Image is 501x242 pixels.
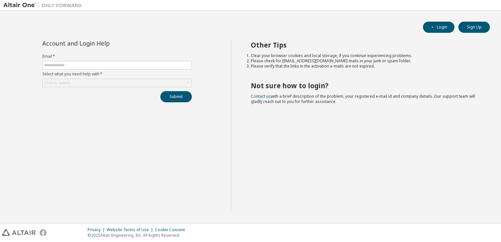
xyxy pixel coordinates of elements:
button: Login [423,22,454,33]
li: Please check for [EMAIL_ADDRESS][DOMAIN_NAME] mails in your junk or spam folder. [251,58,478,64]
div: Click to select [44,80,70,86]
label: Select what you need help with [42,71,192,77]
label: Email [42,54,192,59]
img: facebook.svg [40,229,47,236]
img: altair_logo.svg [2,229,36,236]
h2: Other Tips [251,41,478,49]
p: © 2025 Altair Engineering, Inc. All Rights Reserved. [88,232,189,238]
h2: Not sure how to login? [251,81,478,90]
img: Altair One [3,2,85,9]
div: Click to select [43,79,191,87]
div: Website Terms of Use [107,227,155,232]
a: Contact us [251,93,271,99]
span: with a brief description of the problem, your registered e-mail id and company details. Our suppo... [251,93,475,104]
button: Sign Up [458,22,490,33]
div: Cookie Consent [155,227,189,232]
div: Privacy [88,227,107,232]
div: Account and Login Help [42,41,162,46]
button: Submit [160,91,192,102]
li: Clear your browser cookies and local storage, if you continue experiencing problems. [251,53,478,58]
li: Please verify that the links in the activation e-mails are not expired. [251,64,478,69]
